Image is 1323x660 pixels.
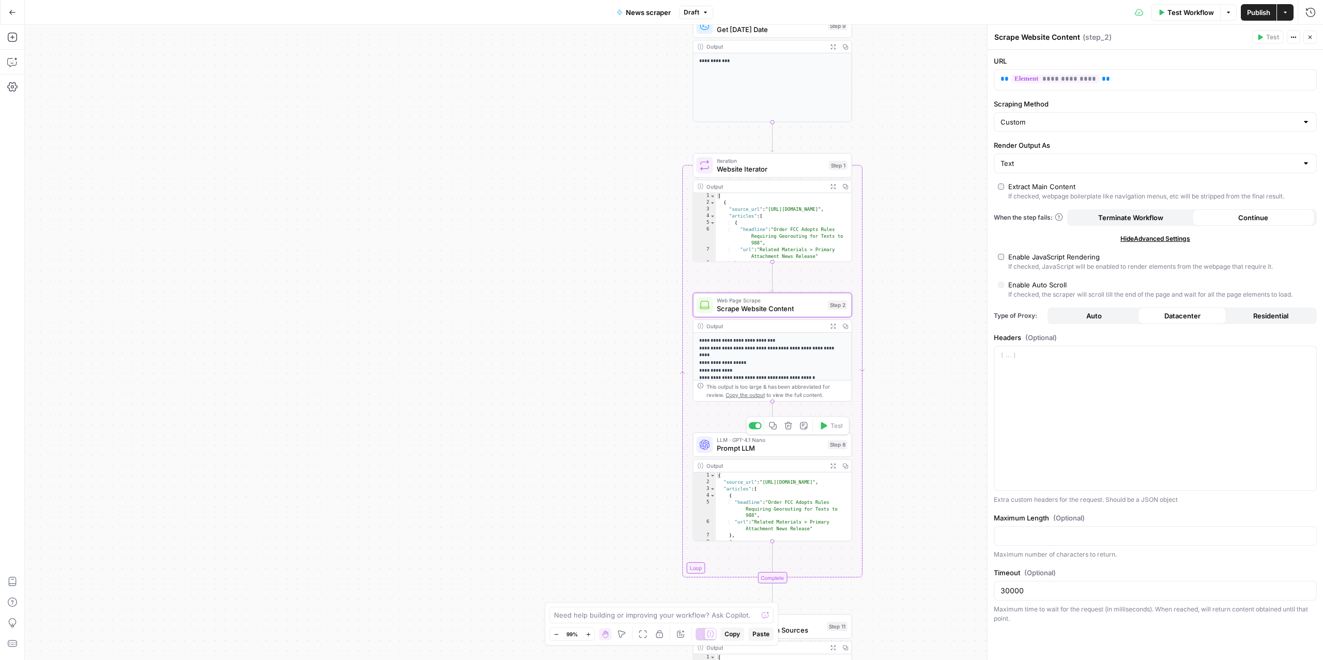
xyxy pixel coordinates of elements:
[693,13,852,122] div: Run Code · PythonGet [DATE] DateStep 9Output**** **** ***
[1001,158,1298,168] input: Text
[710,486,715,493] span: Toggle code folding, rows 3 through 20
[1008,290,1293,299] div: If checked, the scraper will scroll till the end of the page and wait for all the page elements t...
[679,6,713,19] button: Draft
[1008,280,1067,290] div: Enable Auto Scroll
[710,193,715,200] span: Toggle code folding, rows 1 through 23
[1120,234,1190,243] span: Hide Advanced Settings
[706,182,824,191] div: Output
[994,605,1317,623] div: Maximum time to wait for the request (in milliseconds). When reached, will return content obtaine...
[1151,4,1220,21] button: Test Workflow
[694,247,716,260] div: 7
[694,226,716,247] div: 6
[1008,262,1273,271] div: If checked, JavaScript will be enabled to render elements from the webpage that require it.
[1008,192,1284,201] div: If checked, webpage boilerplate like navigation menus, etc will be stripped from the final result.
[1083,32,1112,42] span: ( step_2 )
[694,260,716,267] div: 8
[994,213,1063,222] a: When the step fails:
[998,254,1004,260] input: Enable JavaScript RenderingIf checked, JavaScript will be enabled to render elements from the web...
[752,630,770,639] span: Paste
[748,627,774,641] button: Paste
[1024,567,1056,578] span: (Optional)
[994,513,1317,523] label: Maximum Length
[1167,7,1214,18] span: Test Workflow
[694,532,716,539] div: 7
[706,643,824,652] div: Output
[717,164,825,174] span: Website Iterator
[706,42,824,51] div: Output
[717,24,824,35] span: Get [DATE] Date
[994,32,1080,42] textarea: Scrape Website Content
[717,625,823,635] span: Format Articles with Sources
[710,472,715,479] span: Toggle code folding, rows 1 through 21
[994,495,1317,504] div: Extra custom headers for the request. Should be a JSON object
[717,443,824,453] span: Prompt LLM
[717,436,824,444] span: LLM · GPT-4.1 Nano
[1025,332,1057,343] span: (Optional)
[1008,252,1100,262] div: Enable JavaScript Rendering
[828,300,848,310] div: Step 2
[1241,4,1276,21] button: Publish
[710,493,715,499] span: Toggle code folding, rows 4 through 7
[1226,308,1315,324] button: Residential
[1050,308,1138,324] button: Auto
[994,550,1317,559] div: Maximum number of characters to return.
[694,220,716,226] div: 5
[706,382,847,399] div: This output is too large & has been abbreviated for review. to view the full content.
[717,303,824,314] span: Scrape Website Content
[994,311,1043,320] span: Type of Proxy:
[1098,212,1163,223] span: Terminate Workflow
[994,99,1317,109] label: Scraping Method
[725,630,740,639] span: Copy
[694,479,716,486] div: 2
[771,402,774,432] g: Edge from step_2 to step_8
[827,622,848,631] div: Step 11
[694,519,716,532] div: 6
[829,161,848,170] div: Step 1
[998,282,1004,288] input: Enable Auto ScrollIf checked, the scraper will scroll till the end of the page and wait for all t...
[830,421,843,431] span: Test
[693,433,852,542] div: LLM · GPT-4.1 NanoPrompt LLMStep 8TestOutput{ "source_url":"[URL][DOMAIN_NAME]", "articles":[ { "...
[710,220,715,226] span: Toggle code folding, rows 5 through 8
[771,262,774,291] g: Edge from step_1 to step_2
[694,206,716,213] div: 3
[710,213,715,220] span: Toggle code folding, rows 4 through 21
[717,618,823,626] span: Run Code · Python
[626,7,671,18] span: News scraper
[994,140,1317,150] label: Render Output As
[1253,311,1288,321] span: Residential
[706,322,824,330] div: Output
[684,8,699,17] span: Draft
[828,440,848,449] div: Step 8
[694,486,716,493] div: 3
[994,56,1317,66] label: URL
[694,472,716,479] div: 1
[694,193,716,200] div: 1
[1164,311,1201,321] span: Datacenter
[1252,30,1284,44] button: Test
[771,122,774,152] g: Edge from step_9 to step_1
[717,296,824,304] span: Web Page Scrape
[694,493,716,499] div: 4
[694,539,716,546] div: 8
[1266,33,1279,42] span: Test
[566,630,578,638] span: 99%
[815,419,847,433] button: Test
[726,392,765,398] span: Copy the output
[717,157,825,165] span: Iteration
[758,572,787,584] div: Complete
[994,332,1317,343] label: Headers
[694,213,716,220] div: 4
[694,199,716,206] div: 2
[1001,117,1298,127] input: Custom
[694,499,716,519] div: 5
[693,153,852,262] div: LoopIterationWebsite IteratorStep 1Output[ { "source_url":"[URL][DOMAIN_NAME]", "articles":[ { "h...
[710,539,715,546] span: Toggle code folding, rows 8 through 11
[1247,7,1270,18] span: Publish
[771,584,774,613] g: Edge from step_1-iteration-end to step_11
[1053,513,1085,523] span: (Optional)
[693,572,852,584] div: Complete
[994,567,1317,578] label: Timeout
[1008,181,1075,192] div: Extract Main Content
[610,4,677,21] button: News scraper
